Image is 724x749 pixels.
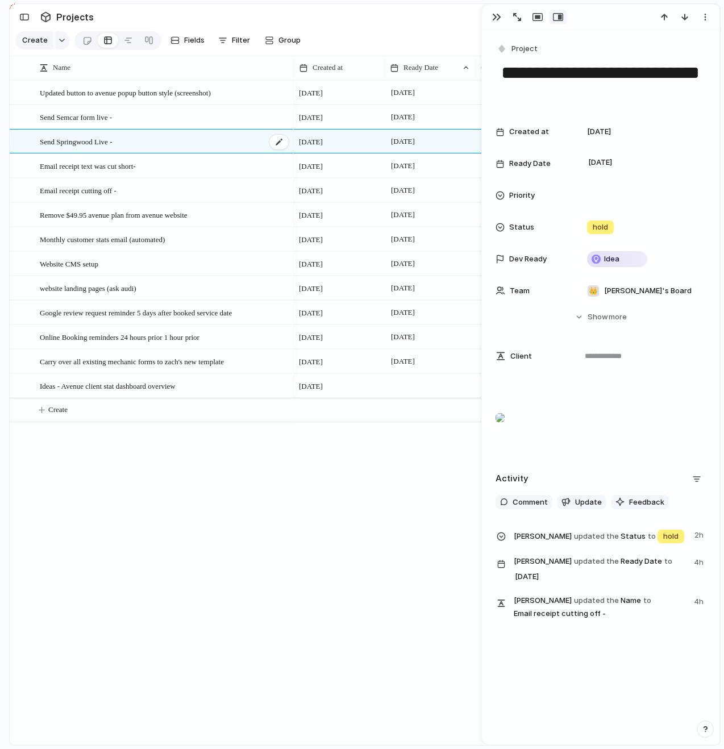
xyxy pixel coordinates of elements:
[388,135,418,148] span: [DATE]
[299,381,323,392] span: [DATE]
[509,222,534,233] span: Status
[496,472,529,485] h2: Activity
[40,257,98,270] span: Website CMS setup
[299,234,323,245] span: [DATE]
[388,232,418,246] span: [DATE]
[694,555,706,568] span: 4h
[299,161,323,172] span: [DATE]
[388,306,418,319] span: [DATE]
[512,570,542,584] span: [DATE]
[388,281,418,295] span: [DATE]
[587,126,611,138] span: [DATE]
[496,307,706,327] button: Showmore
[278,35,301,46] span: Group
[588,285,599,297] div: 👑
[643,595,651,606] span: to
[574,556,619,567] span: updated the
[509,253,547,265] span: Dev Ready
[299,307,323,319] span: [DATE]
[585,156,615,169] span: [DATE]
[694,594,706,607] span: 4h
[514,556,572,567] span: [PERSON_NAME]
[510,285,530,297] span: Team
[388,110,418,124] span: [DATE]
[40,184,116,197] span: Email receipt cutting off -
[388,330,418,344] span: [DATE]
[40,208,188,221] span: Remove $49.95 avenue plan from avenue website
[557,495,606,510] button: Update
[299,283,323,294] span: [DATE]
[53,62,70,73] span: Name
[629,497,664,508] span: Feedback
[593,222,608,233] span: hold
[40,86,211,99] span: Updated button to avenue popup button style (screenshot)
[648,531,656,542] span: to
[514,555,687,585] span: Ready Date
[510,351,532,362] span: Client
[40,355,224,368] span: Carry over all existing mechanic forms to zach's new template
[54,7,96,27] span: Projects
[259,31,306,49] button: Group
[40,159,136,172] span: Email receipt text was cut short-
[496,495,552,510] button: Comment
[388,208,418,222] span: [DATE]
[663,531,679,542] span: hold
[494,41,541,57] button: Project
[232,35,250,46] span: Filter
[611,495,669,510] button: Feedback
[48,404,68,415] span: Create
[40,110,112,123] span: Send Semcar form live -
[40,306,232,319] span: Google review request reminder 5 days after booked service date
[313,62,343,73] span: Created at
[40,379,176,392] span: Ideas - Avenue client stat dashboard overview
[22,35,48,46] span: Create
[299,259,323,270] span: [DATE]
[664,556,672,567] span: to
[299,210,323,221] span: [DATE]
[588,311,608,323] span: Show
[574,595,619,606] span: updated the
[388,257,418,271] span: [DATE]
[514,531,572,542] span: [PERSON_NAME]
[299,112,323,123] span: [DATE]
[509,190,535,201] span: Priority
[514,595,572,606] span: [PERSON_NAME]
[40,330,199,343] span: Online Booking reminders 24 hours prior 1 hour prior
[388,86,418,99] span: [DATE]
[509,126,549,138] span: Created at
[509,158,551,169] span: Ready Date
[388,184,418,197] span: [DATE]
[299,88,323,99] span: [DATE]
[514,594,687,619] span: Name Email receipt cutting off -
[299,356,323,368] span: [DATE]
[40,281,136,294] span: website landing pages (ask audi)
[40,135,112,148] span: Send Springwood Live -
[40,232,165,245] span: Monthly customer stats email (automated)
[214,31,255,49] button: Filter
[574,531,619,542] span: updated the
[604,285,692,297] span: [PERSON_NAME]'s Board
[184,35,205,46] span: Fields
[166,31,209,49] button: Fields
[388,159,418,173] span: [DATE]
[299,332,323,343] span: [DATE]
[388,355,418,368] span: [DATE]
[609,311,627,323] span: more
[513,497,548,508] span: Comment
[514,527,688,544] span: Status
[694,527,706,541] span: 2h
[15,31,53,49] button: Create
[511,43,538,55] span: Project
[575,497,602,508] span: Update
[403,62,438,73] span: Ready Date
[604,253,619,265] span: Idea
[299,136,323,148] span: [DATE]
[299,185,323,197] span: [DATE]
